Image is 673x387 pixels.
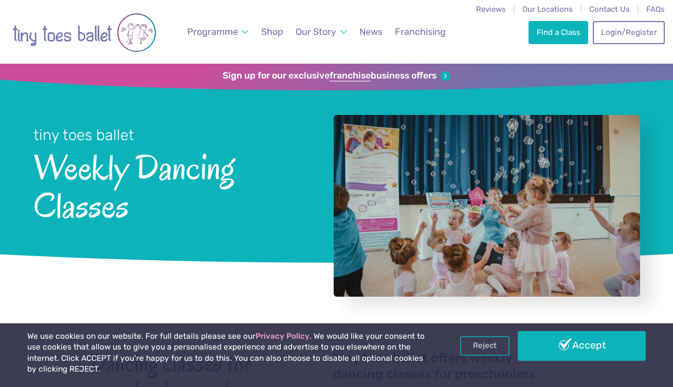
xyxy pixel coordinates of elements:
[589,5,630,14] a: Contact Us
[518,331,646,361] a: Accept
[476,5,506,14] a: Reviews
[522,5,573,14] a: Our Locations
[33,126,134,144] small: tiny toes ballet
[187,26,238,37] span: Programme
[646,5,665,14] a: FAQs
[359,26,383,37] span: News
[256,332,310,341] a: Privacy Policy
[261,26,283,37] span: Shop
[390,21,450,44] a: Franchising
[296,26,336,37] span: Our Story
[330,70,371,82] strong: franchise
[257,21,288,44] a: Shop
[529,21,588,44] a: Find a Class
[593,21,665,44] a: Login/Register
[460,336,510,356] a: Reject
[12,7,156,59] img: tiny toes ballet
[33,145,306,225] span: Weekly Dancing Classes
[27,331,429,375] p: We use cookies on our website. For full details please see our . We would like your consent to us...
[223,70,450,82] a: Sign up for our exclusivefranchisebusiness offers
[291,21,352,44] a: Our Story
[395,26,446,37] span: Franchising
[355,21,387,44] a: News
[183,21,253,44] a: Programme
